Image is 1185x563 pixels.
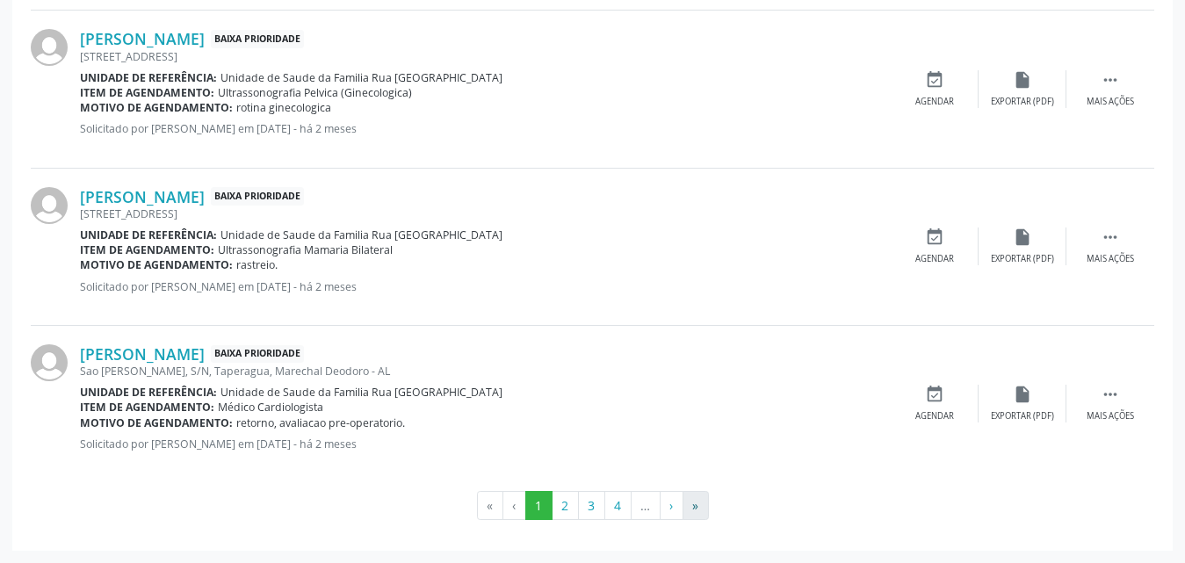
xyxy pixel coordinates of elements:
span: retorno, avaliacao pre-operatorio. [236,415,405,430]
span: Baixa Prioridade [211,345,304,364]
b: Item de agendamento: [80,400,214,415]
i:  [1101,385,1120,404]
span: Unidade de Saude da Familia Rua [GEOGRAPHIC_DATA] [220,70,502,85]
button: Go to page 2 [552,491,579,521]
b: Motivo de agendamento: [80,257,233,272]
span: rastreio. [236,257,278,272]
img: img [31,344,68,381]
div: Mais ações [1087,96,1134,108]
a: [PERSON_NAME] [80,187,205,206]
div: Exportar (PDF) [991,253,1054,265]
span: Unidade de Saude da Familia Rua [GEOGRAPHIC_DATA] [220,385,502,400]
span: Baixa Prioridade [211,30,304,48]
div: Agendar [915,410,954,422]
button: Go to page 1 [525,491,553,521]
span: Médico Cardiologista [218,400,323,415]
button: Go to page 3 [578,491,605,521]
i: event_available [925,227,944,247]
b: Motivo de agendamento: [80,415,233,430]
ul: Pagination [31,491,1154,521]
button: Go to next page [660,491,683,521]
i: insert_drive_file [1013,70,1032,90]
i:  [1101,227,1120,247]
div: Sao [PERSON_NAME], S/N, Taperagua, Marechal Deodoro - AL [80,364,891,379]
b: Unidade de referência: [80,70,217,85]
span: Unidade de Saude da Familia Rua [GEOGRAPHIC_DATA] [220,227,502,242]
button: Go to last page [683,491,709,521]
button: Go to page 4 [604,491,632,521]
p: Solicitado por [PERSON_NAME] em [DATE] - há 2 meses [80,437,891,451]
span: Ultrassonografia Mamaria Bilateral [218,242,393,257]
i: event_available [925,385,944,404]
div: Exportar (PDF) [991,410,1054,422]
b: Motivo de agendamento: [80,100,233,115]
span: Baixa Prioridade [211,187,304,206]
div: [STREET_ADDRESS] [80,49,891,64]
div: Exportar (PDF) [991,96,1054,108]
b: Unidade de referência: [80,227,217,242]
div: Mais ações [1087,253,1134,265]
a: [PERSON_NAME] [80,344,205,364]
img: img [31,29,68,66]
i:  [1101,70,1120,90]
p: Solicitado por [PERSON_NAME] em [DATE] - há 2 meses [80,121,891,136]
div: Agendar [915,96,954,108]
img: img [31,187,68,224]
p: Solicitado por [PERSON_NAME] em [DATE] - há 2 meses [80,279,891,294]
div: [STREET_ADDRESS] [80,206,891,221]
b: Unidade de referência: [80,385,217,400]
span: Ultrassonografia Pelvica (Ginecologica) [218,85,412,100]
i: insert_drive_file [1013,385,1032,404]
i: insert_drive_file [1013,227,1032,247]
span: rotina ginecologica [236,100,331,115]
b: Item de agendamento: [80,242,214,257]
div: Agendar [915,253,954,265]
i: event_available [925,70,944,90]
a: [PERSON_NAME] [80,29,205,48]
div: Mais ações [1087,410,1134,422]
b: Item de agendamento: [80,85,214,100]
